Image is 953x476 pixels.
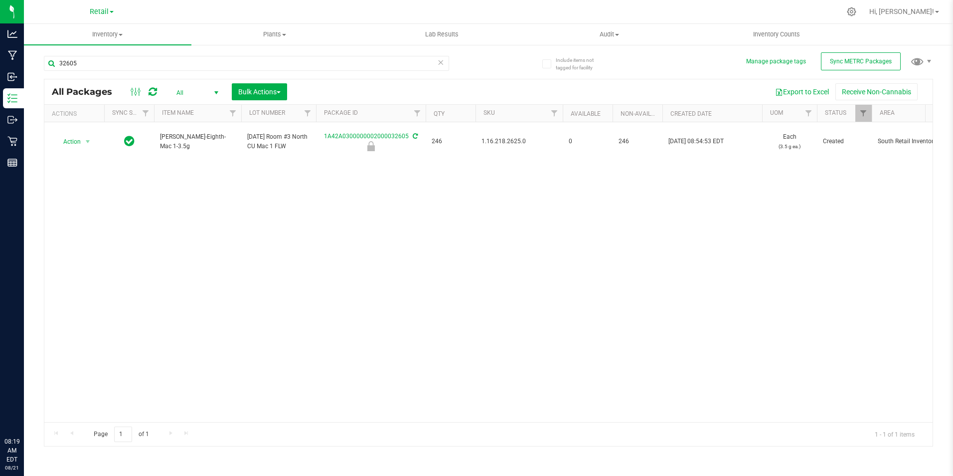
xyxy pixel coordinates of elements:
[82,135,94,149] span: select
[670,110,712,117] a: Created Date
[740,30,813,39] span: Inventory Counts
[7,50,17,60] inline-svg: Manufacturing
[232,83,287,100] button: Bulk Actions
[746,57,806,66] button: Manage package tags
[800,105,817,122] a: Filter
[821,52,901,70] button: Sync METRC Packages
[192,30,358,39] span: Plants
[569,137,607,146] span: 0
[855,105,872,122] a: Filter
[7,115,17,125] inline-svg: Outbound
[823,137,866,146] span: Created
[619,137,656,146] span: 246
[358,24,526,45] a: Lab Results
[247,132,310,151] span: [DATE] Room #3 North CU Mac 1 FLW
[556,56,606,71] span: Include items not tagged for facility
[52,86,122,97] span: All Packages
[238,88,281,96] span: Bulk Actions
[768,132,811,151] span: Each
[7,29,17,39] inline-svg: Analytics
[412,30,472,39] span: Lab Results
[85,427,157,442] span: Page of 1
[880,109,895,116] a: Area
[571,110,601,117] a: Available
[411,133,418,140] span: Sync from Compliance System
[90,7,109,16] span: Retail
[249,109,285,116] a: Lot Number
[225,105,241,122] a: Filter
[869,7,934,15] span: Hi, [PERSON_NAME]!
[7,158,17,168] inline-svg: Reports
[315,141,427,151] div: Newly Received
[768,142,811,151] p: (3.5 g ea.)
[546,105,563,122] a: Filter
[825,109,846,116] a: Status
[52,110,100,117] div: Actions
[845,7,858,16] div: Manage settings
[409,105,426,122] a: Filter
[769,83,835,100] button: Export to Excel
[24,30,191,39] span: Inventory
[7,72,17,82] inline-svg: Inbound
[112,109,151,116] a: Sync Status
[191,24,359,45] a: Plants
[324,133,409,140] a: 1A42A0300000002000032605
[621,110,665,117] a: Non-Available
[138,105,154,122] a: Filter
[481,137,557,146] span: 1.16.218.2625.0
[770,109,783,116] a: UOM
[4,464,19,472] p: 08/21
[24,24,191,45] a: Inventory
[668,137,724,146] span: [DATE] 08:54:53 EDT
[7,93,17,103] inline-svg: Inventory
[483,109,495,116] a: SKU
[7,136,17,146] inline-svg: Retail
[693,24,860,45] a: Inventory Counts
[4,437,19,464] p: 08:19 AM EDT
[44,56,449,71] input: Search Package ID, Item Name, SKU, Lot or Part Number...
[526,24,693,45] a: Audit
[867,427,923,442] span: 1 - 1 of 1 items
[434,110,445,117] a: Qty
[835,83,918,100] button: Receive Non-Cannabis
[324,109,358,116] a: Package ID
[526,30,693,39] span: Audit
[300,105,316,122] a: Filter
[124,134,135,148] span: In Sync
[830,58,892,65] span: Sync METRC Packages
[10,396,40,426] iframe: Resource center
[162,109,194,116] a: Item Name
[438,56,445,69] span: Clear
[114,427,132,442] input: 1
[160,132,235,151] span: [PERSON_NAME]-Eighth-Mac 1-3.5g
[878,137,941,146] span: South Retail Inventory
[54,135,81,149] span: Action
[432,137,470,146] span: 246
